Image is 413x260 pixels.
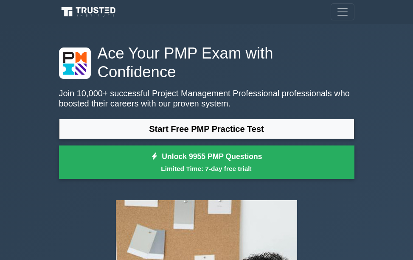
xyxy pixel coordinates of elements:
[59,119,354,139] a: Start Free PMP Practice Test
[59,88,354,109] p: Join 10,000+ successful Project Management Professional professionals who boosted their careers w...
[70,164,344,173] small: Limited Time: 7-day free trial!
[59,44,354,81] h1: Ace Your PMP Exam with Confidence
[331,3,354,20] button: Toggle navigation
[59,145,354,179] a: Unlock 9955 PMP QuestionsLimited Time: 7-day free trial!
